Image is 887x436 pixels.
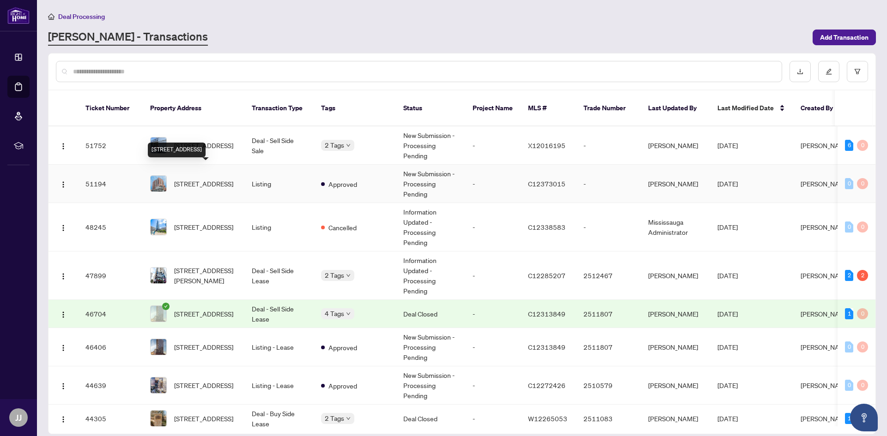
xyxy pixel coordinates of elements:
span: Approved [328,381,357,391]
span: X12016195 [528,141,565,149]
div: 0 [857,178,868,189]
span: [STREET_ADDRESS][PERSON_NAME] [174,265,237,286]
span: [PERSON_NAME] [801,381,851,389]
button: edit [818,61,839,82]
th: Last Updated By [641,90,710,126]
td: [PERSON_NAME] [641,251,710,300]
span: [STREET_ADDRESS] [174,380,233,390]
img: Logo [60,344,67,352]
span: C12313849 [528,310,565,318]
div: 1 [845,413,853,424]
span: [PERSON_NAME] [801,223,851,231]
span: home [48,13,55,20]
th: Last Modified Date [710,90,793,126]
td: 44305 [78,405,143,433]
td: [PERSON_NAME] [641,405,710,433]
button: Logo [56,306,71,321]
td: 44639 [78,366,143,405]
span: [DATE] [717,310,738,318]
th: Created By [793,90,849,126]
span: 4 Tags [325,308,344,319]
button: filter [847,61,868,82]
td: 2511807 [576,300,641,328]
td: 46704 [78,300,143,328]
td: 47899 [78,251,143,300]
div: 0 [845,178,853,189]
td: Information Updated - Processing Pending [396,203,465,251]
th: Ticket Number [78,90,143,126]
span: download [797,68,803,75]
span: down [346,143,351,148]
td: Deal Closed [396,405,465,433]
button: Logo [56,340,71,354]
th: Tags [314,90,396,126]
td: - [576,126,641,165]
span: [STREET_ADDRESS] [174,222,233,232]
span: [PERSON_NAME] [801,310,851,318]
button: Logo [56,268,71,283]
span: Approved [328,342,357,352]
span: [STREET_ADDRESS] [174,140,233,150]
td: Information Updated - Processing Pending [396,251,465,300]
span: C12285207 [528,271,565,280]
div: 2 [845,270,853,281]
span: JJ [15,411,22,424]
td: - [465,251,521,300]
img: Logo [60,311,67,318]
th: Project Name [465,90,521,126]
button: Open asap [850,404,878,431]
span: edit [826,68,832,75]
span: check-circle [162,303,170,310]
span: [STREET_ADDRESS] [174,342,233,352]
td: New Submission - Processing Pending [396,126,465,165]
td: - [465,126,521,165]
span: Approved [328,179,357,189]
td: [PERSON_NAME] [641,328,710,366]
span: [PERSON_NAME] [801,271,851,280]
span: C12272426 [528,381,565,389]
span: C12313849 [528,343,565,351]
td: 46406 [78,328,143,366]
td: New Submission - Processing Pending [396,366,465,405]
td: [PERSON_NAME] [641,300,710,328]
span: C12338583 [528,223,565,231]
span: Add Transaction [820,30,869,45]
span: W12265053 [528,414,567,423]
td: - [465,165,521,203]
td: Listing - Lease [244,328,314,366]
img: logo [7,7,30,24]
button: Add Transaction [813,30,876,45]
td: [PERSON_NAME] [641,366,710,405]
td: [PERSON_NAME] [641,126,710,165]
span: C12373015 [528,179,565,188]
td: 48245 [78,203,143,251]
td: Deal - Sell Side Sale [244,126,314,165]
td: 2511083 [576,405,641,433]
td: 2510579 [576,366,641,405]
span: [DATE] [717,223,738,231]
td: Listing [244,165,314,203]
span: down [346,311,351,316]
span: [DATE] [717,141,738,149]
span: 2 Tags [325,270,344,281]
td: Deal - Sell Side Lease [244,300,314,328]
div: 0 [845,221,853,233]
span: Last Modified Date [717,103,774,113]
th: MLS # [521,90,576,126]
td: 2511807 [576,328,641,366]
td: - [465,300,521,328]
img: Logo [60,181,67,188]
td: [PERSON_NAME] [641,165,710,203]
th: Status [396,90,465,126]
div: 0 [857,308,868,319]
span: [DATE] [717,381,738,389]
img: Logo [60,273,67,280]
button: Logo [56,138,71,153]
span: 2 Tags [325,140,344,150]
span: Deal Processing [58,12,105,21]
img: thumbnail-img [151,219,166,235]
td: - [576,165,641,203]
span: [PERSON_NAME] [801,179,851,188]
span: 2 Tags [325,413,344,424]
img: thumbnail-img [151,137,166,153]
